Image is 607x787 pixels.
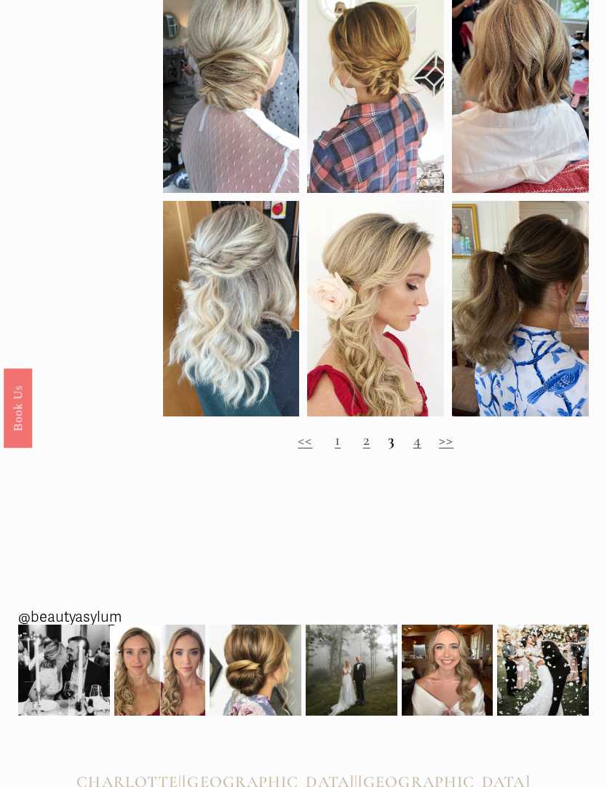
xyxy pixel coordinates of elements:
[18,604,122,630] a: @beautyasylum
[298,430,312,449] a: <<
[388,430,395,449] strong: 3
[210,616,301,725] img: So much pretty from this weekend! Here&rsquo;s one from @beautyasylum_charlotte #beautyasylum @up...
[18,625,110,716] img: Rehearsal dinner vibes from Raleigh, NC. We added a subtle braid at the top before we created her...
[4,368,32,447] a: Book Us
[413,430,421,449] a: 4
[497,613,589,728] img: 2020 didn&rsquo;t stop this wedding celebration! 🎊😍🎉 @beautyasylum_atlanta #beautyasylum @bridal_...
[363,430,370,449] a: 2
[114,625,206,716] img: It&rsquo;s been a while since we&rsquo;ve shared a before and after! Subtle makeup &amp; romantic...
[402,625,493,716] img: Going into the wedding weekend with some bridal inspo for ya! 💫 @beautyasylum_charlotte #beautyas...
[306,625,397,716] img: Picture perfect 💫 @beautyasylum_charlotte @apryl_naylor_makeup #beautyasylum_apryl @uptownfunkyou...
[439,430,453,449] a: >>
[335,430,341,449] a: 1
